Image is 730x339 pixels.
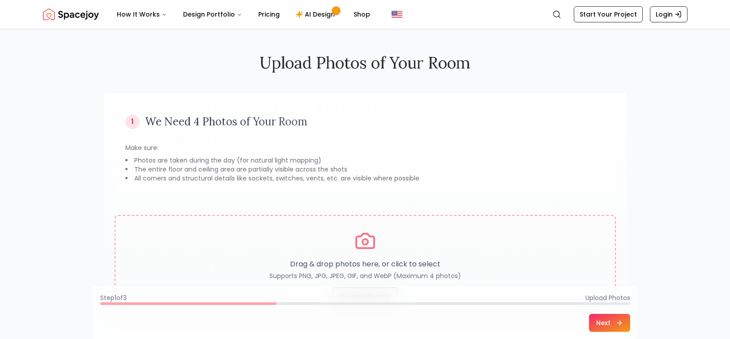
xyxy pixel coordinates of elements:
[346,5,377,23] a: Shop
[589,314,630,332] button: Next
[125,165,605,174] li: The entire floor and ceiling area are partially visible across the shots
[650,6,687,22] a: Login
[251,5,287,23] a: Pricing
[269,271,461,280] p: Supports PNG, JPG, JPEG, GIF, and WebP (Maximum 4 photos)
[125,156,605,165] li: Photos are taken during the day (for natural light mapping)
[125,174,605,183] li: All corners and structural details like sockets, switches, vents, etc. are visible where possible
[176,5,249,23] button: Design Portfolio
[574,6,643,22] a: Start Your Project
[289,5,345,23] a: AI Design
[43,5,99,23] a: Spacejoy
[145,115,307,129] h3: We Need 4 Photos of Your Room
[269,259,461,270] p: Drag & drop photos here, or click to select
[125,143,605,152] p: Make sure:
[110,5,174,23] button: How It Works
[392,9,402,20] img: United States
[585,293,630,302] span: Upload Photos
[104,54,627,72] h2: Upload Photos of Your Room
[110,5,377,23] nav: Main
[43,5,99,23] img: Spacejoy Logo
[125,115,140,129] div: 1
[100,293,127,302] span: Step 1 of 3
